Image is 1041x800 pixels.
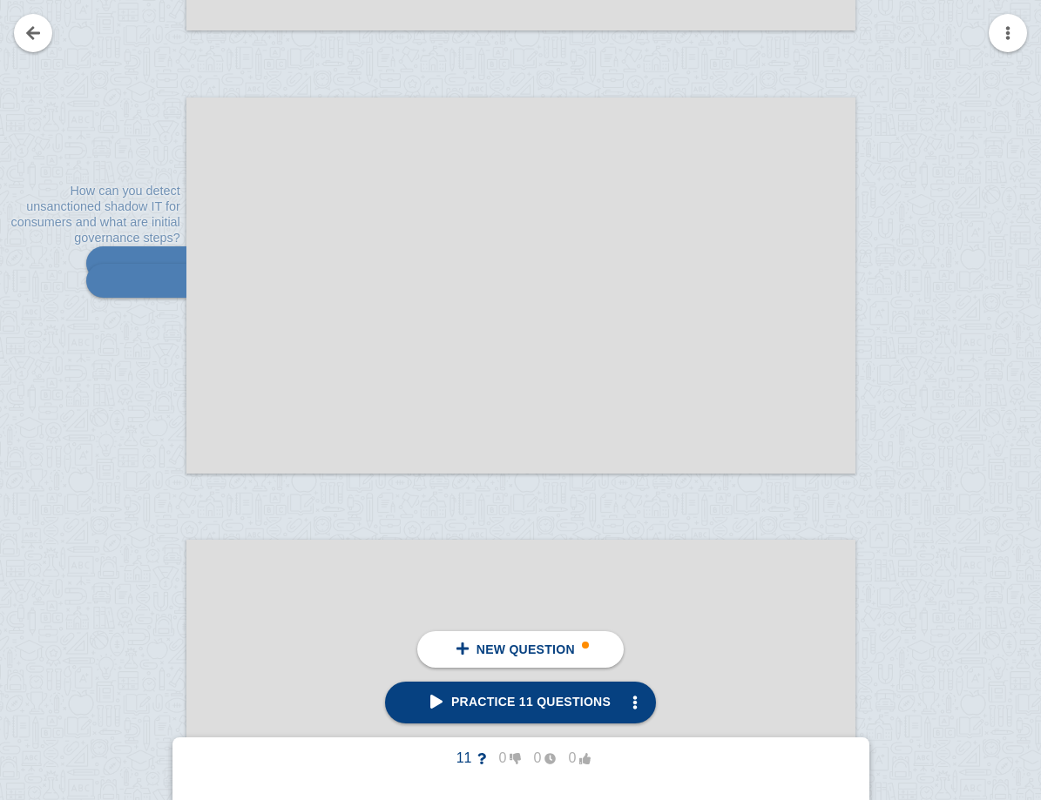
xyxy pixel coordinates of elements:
span: Practice 11 questions [430,695,611,709]
span: 0 [521,750,556,766]
a: New question [417,631,624,668]
a: Go back to your notes [14,14,52,52]
span: 0 [486,750,521,766]
span: 11 [451,750,486,766]
span: New question [477,642,575,656]
button: 11000 [437,744,605,772]
a: Practice 11 questions [385,682,656,723]
span: 0 [556,750,591,766]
